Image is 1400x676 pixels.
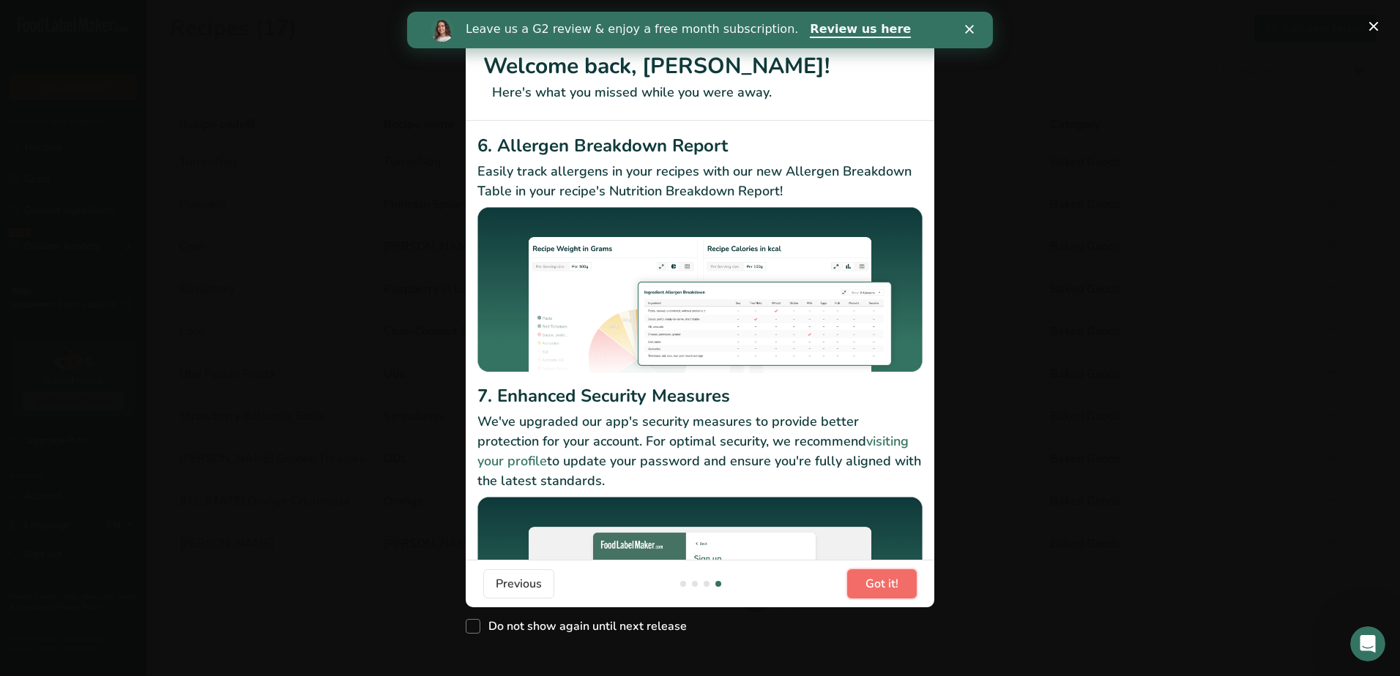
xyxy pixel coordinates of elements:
p: Easily track allergens in your recipes with our new Allergen Breakdown Table in your recipe's Nut... [477,162,923,201]
button: Previous [483,569,554,598]
img: Enhanced Security Measures [477,497,923,663]
h1: Welcome back, [PERSON_NAME]! [483,50,917,83]
h2: 6. Allergen Breakdown Report [477,132,923,159]
iframe: Intercom live chat banner [407,12,993,48]
p: We've upgraded our app's security measures to provide better protection for your account. For opt... [477,412,923,491]
h2: 7. Enhanced Security Measures [477,383,923,409]
iframe: Intercom live chat [1350,626,1385,661]
span: Do not show again until next release [480,619,687,634]
p: Here's what you missed while you were away. [483,83,917,102]
span: Previous [496,575,542,593]
span: Got it! [865,575,898,593]
button: Got it! [847,569,917,598]
img: Allergen Breakdown Report [477,207,923,378]
div: Close [558,13,573,22]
